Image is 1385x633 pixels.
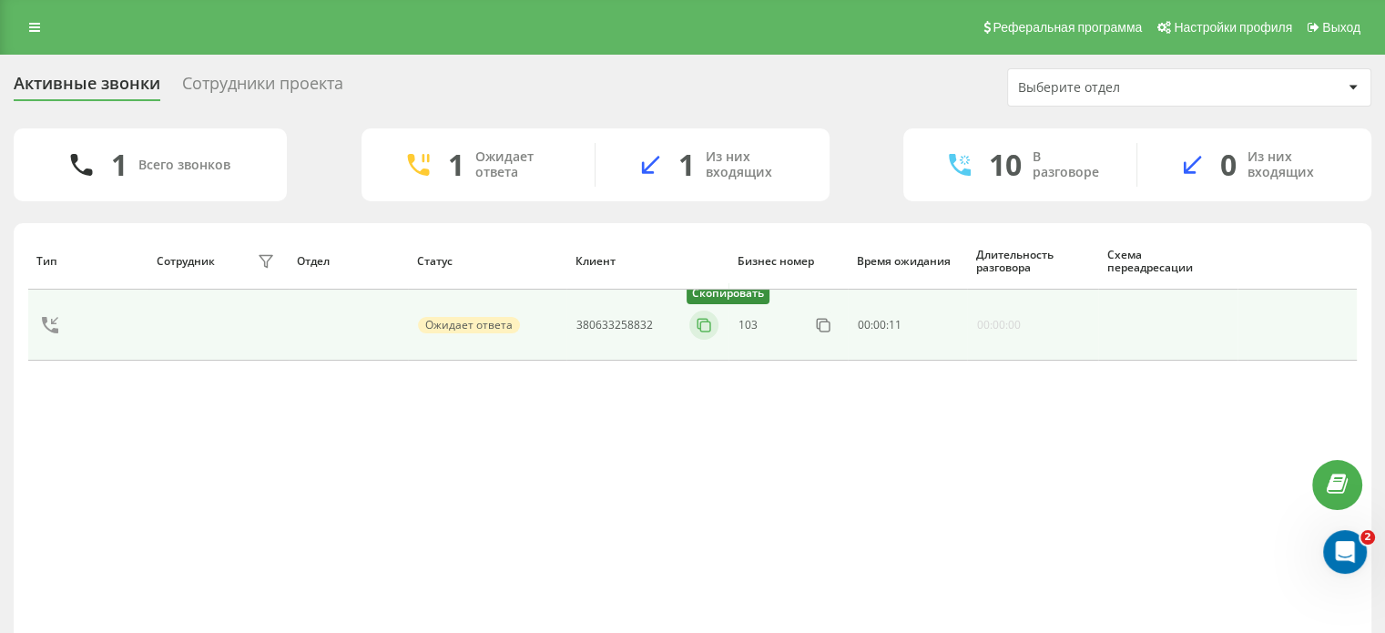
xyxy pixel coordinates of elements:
iframe: Intercom live chat [1323,530,1367,574]
span: Выход [1322,20,1360,35]
div: Схема переадресации [1106,249,1228,275]
span: 2 [1360,530,1375,545]
div: 380633258832 [576,319,653,332]
div: Тип [36,255,138,268]
div: Сотрудники проекта [182,74,343,102]
div: Всего звонков [138,158,230,173]
div: Клиент [575,255,719,268]
div: Время ожидания [857,255,959,268]
div: Ожидает ответа [418,317,520,333]
span: 00 [873,317,886,332]
div: Скопировать [687,283,769,304]
div: 00:00:00 [977,319,1021,332]
div: В разговоре [1033,149,1109,180]
div: Выберите отдел [1018,80,1236,96]
div: 1 [678,148,695,182]
div: Ожидает ответа [475,149,567,180]
div: Из них входящих [706,149,802,180]
span: Настройки профиля [1174,20,1292,35]
div: Статус [417,255,558,268]
div: 1 [448,148,464,182]
div: Бизнес номер [737,255,839,268]
div: 0 [1220,148,1237,182]
div: Длительность разговора [976,249,1090,275]
div: : : [858,319,901,332]
div: 103 [738,319,758,332]
span: 00 [858,317,871,332]
div: Отдел [297,255,399,268]
div: Из них входящих [1248,149,1344,180]
div: 10 [989,148,1022,182]
span: 11 [889,317,901,332]
span: Реферальная программа [993,20,1142,35]
div: Сотрудник [157,255,215,268]
div: Активные звонки [14,74,160,102]
div: 1 [111,148,127,182]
